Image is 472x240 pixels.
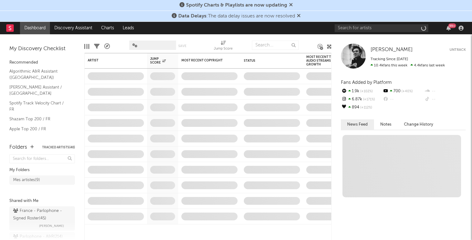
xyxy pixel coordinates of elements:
div: France - Parlophone - Signed Roster ( 45 ) [13,207,70,222]
button: Change History [398,119,440,130]
span: Spotify Charts & Playlists are now updating [186,3,287,8]
span: Dismiss [297,14,301,19]
div: Most Recent Copyright [181,59,228,62]
a: Shazam Top 200 / FR [9,116,69,122]
div: 700 [382,87,424,95]
button: Save [178,44,186,48]
span: [PERSON_NAME] [371,47,413,52]
span: Tracking Since: [DATE] [371,57,408,61]
a: [PERSON_NAME] [371,47,413,53]
span: 4.4k fans last week [371,64,445,67]
span: 10.4k fans this week [371,64,407,67]
a: Leads [118,22,138,34]
div: 894 [341,103,382,112]
button: Notes [374,119,398,130]
div: -- [382,95,424,103]
a: Algorithmic A&R Assistant ([GEOGRAPHIC_DATA]) [9,68,69,81]
div: 99 + [448,23,456,28]
div: My Discovery Checklist [9,45,75,53]
button: Untrack [450,47,466,53]
div: A&R Pipeline [104,37,110,55]
button: 99+ [446,26,451,31]
span: +112 % [359,106,372,109]
div: Jump Score [150,57,166,65]
a: France - Parlophone - Signed Roster(45)[PERSON_NAME] [9,206,75,231]
button: Tracked Artists(40) [42,146,75,149]
a: Discovery Assistant [50,22,97,34]
div: -- [424,87,466,95]
div: Artist [88,59,135,62]
span: +102 % [359,90,373,93]
div: -- [424,95,466,103]
div: 1.9k [341,87,382,95]
div: Folders [9,144,27,151]
span: Dismiss [289,3,293,8]
div: Shared with Me [9,197,75,205]
input: Search... [252,41,299,50]
div: 6.87k [341,95,382,103]
div: Most Recent Track Global Audio Streams Daily Growth [306,55,353,66]
input: Search for artists [335,24,428,32]
a: Dashboard [20,22,50,34]
a: Spotify Track Velocity Chart / FR [9,100,69,113]
div: My Folders [9,166,75,174]
span: : The data delay issues are now resolved [178,14,295,19]
span: +40 % [401,90,413,93]
div: Mes artistes ( 9 ) [13,176,40,184]
span: Fans Added by Platform [341,80,392,85]
span: Data Delays [178,14,206,19]
input: Search for folders... [9,154,75,163]
div: Jump Score [214,45,233,53]
button: News Feed [341,119,374,130]
div: Recommended [9,59,75,66]
a: Charts [97,22,118,34]
span: +171 % [362,98,375,101]
span: [PERSON_NAME] [39,222,64,230]
a: Mes artistes(9) [9,175,75,185]
div: Edit Columns [84,37,89,55]
a: Apple Top 200 / FR [9,126,69,132]
div: Status [244,59,284,63]
div: Filters [94,37,100,55]
div: Jump Score [214,37,233,55]
a: [PERSON_NAME] Assistant / [GEOGRAPHIC_DATA] [9,84,69,97]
